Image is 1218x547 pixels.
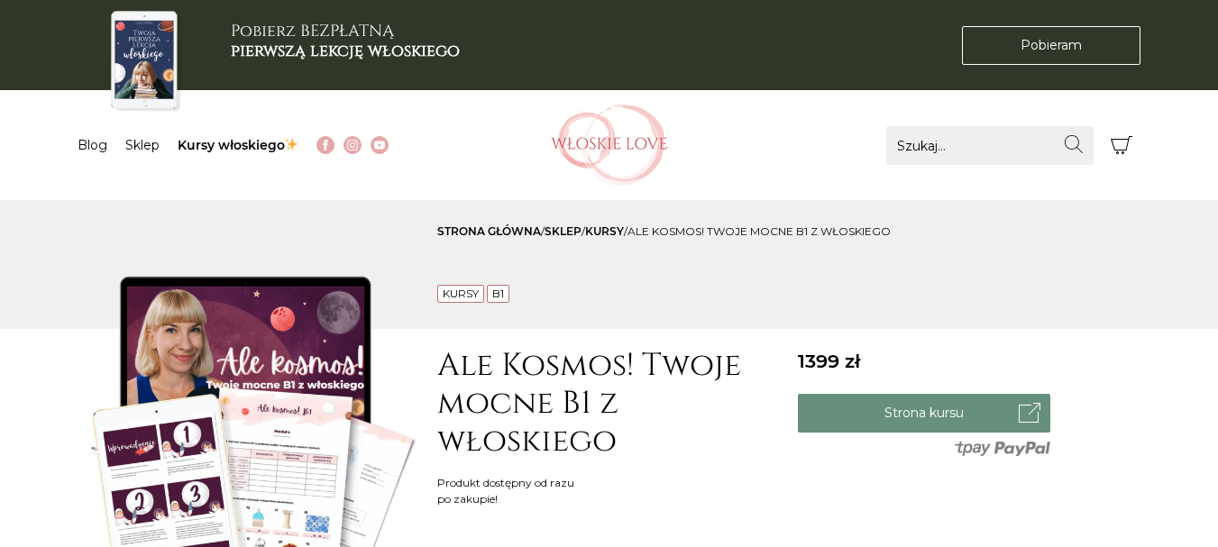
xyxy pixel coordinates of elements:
[125,137,160,153] a: Sklep
[285,138,298,150] img: ✨
[551,105,668,186] img: Włoskielove
[627,224,891,238] span: Ale Kosmos! Twoje mocne B1 z włoskiego
[437,224,541,238] a: Strona główna
[78,137,107,153] a: Blog
[798,394,1050,433] a: Strona kursu
[962,26,1140,65] a: Pobieram
[1103,126,1141,165] button: Koszyk
[437,475,574,507] div: Produkt dostępny od razu po zakupie!
[798,350,860,372] span: 1399
[545,224,582,238] a: sklep
[585,224,624,238] a: Kursy
[437,224,891,238] span: / / /
[1021,36,1082,55] span: Pobieram
[886,126,1094,165] input: Szukaj...
[178,137,299,153] a: Kursy włoskiego
[231,22,460,60] h3: Pobierz BEZPŁATNĄ
[437,347,780,460] h1: Ale Kosmos! Twoje mocne B1 z włoskiego
[231,40,460,62] b: pierwszą lekcję włoskiego
[443,287,479,300] a: Kursy
[492,287,504,300] a: B1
